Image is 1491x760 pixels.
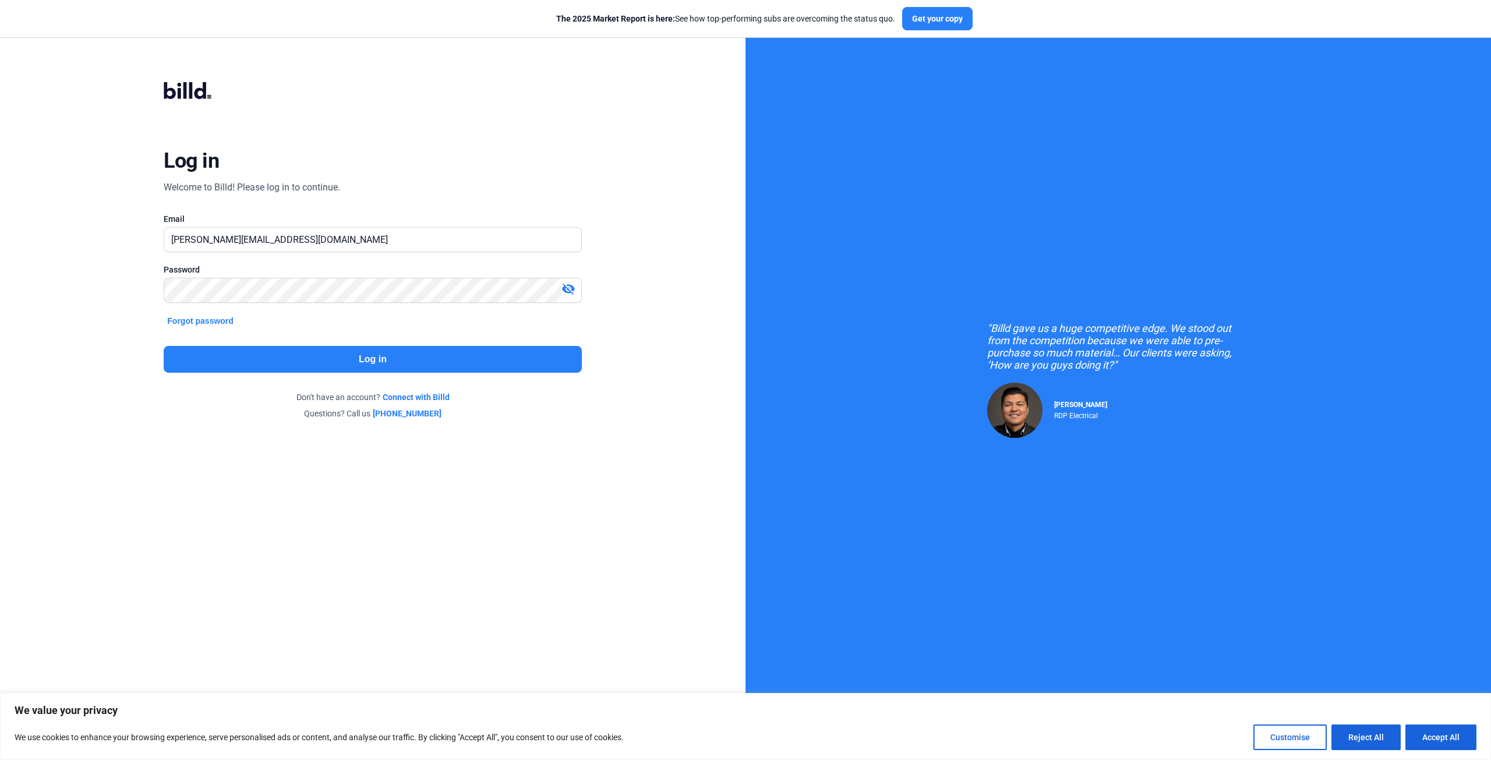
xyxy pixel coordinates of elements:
div: "Billd gave us a huge competitive edge. We stood out from the competition because we were able to... [987,322,1249,371]
div: Questions? Call us [164,408,581,419]
div: Welcome to Billd! Please log in to continue. [164,181,340,195]
button: Log in [164,346,581,373]
button: Accept All [1405,724,1476,750]
button: Get your copy [902,7,973,30]
div: Email [164,213,581,225]
p: We use cookies to enhance your browsing experience, serve personalised ads or content, and analys... [15,730,624,744]
div: Log in [164,148,219,174]
img: Raul Pacheco [987,383,1043,438]
button: Customise [1253,724,1327,750]
button: Forgot password [164,314,237,327]
div: Password [164,264,581,275]
mat-icon: visibility_off [561,282,575,296]
div: RDP Electrical [1054,409,1107,420]
a: [PHONE_NUMBER] [373,408,441,419]
p: We value your privacy [15,704,1476,717]
button: Reject All [1331,724,1401,750]
span: The 2025 Market Report is here: [556,14,675,23]
a: Connect with Billd [383,391,450,403]
div: See how top-performing subs are overcoming the status quo. [556,13,895,24]
div: Don't have an account? [164,391,581,403]
span: [PERSON_NAME] [1054,401,1107,409]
